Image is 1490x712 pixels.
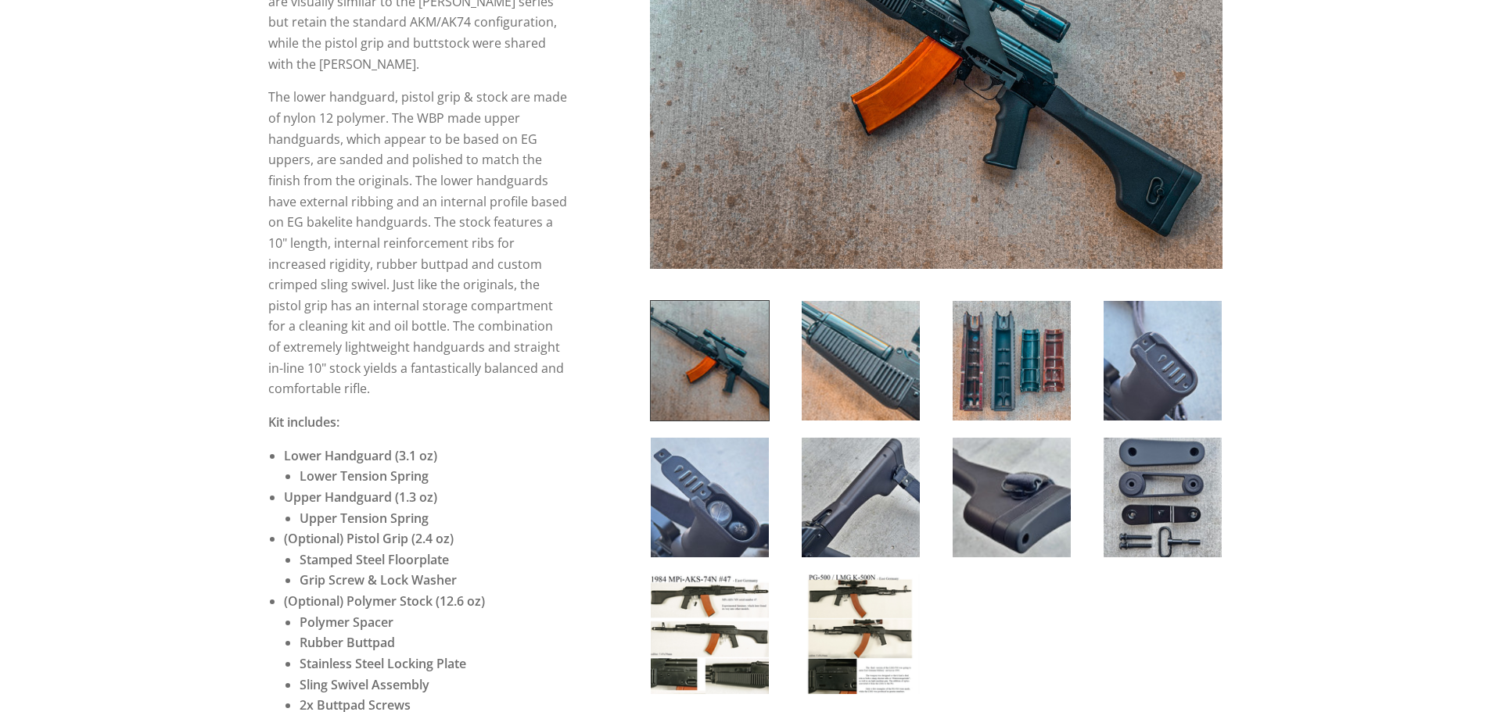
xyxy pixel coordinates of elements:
[300,634,395,651] strong: Rubber Buttpad
[284,447,437,464] strong: Lower Handguard (3.1 oz)
[300,571,457,589] strong: Grip Screw & Lock Washer
[284,530,454,547] strong: (Optional) Pistol Grip (2.4 oz)
[300,655,466,672] strong: Stainless Steel Locking Plate
[268,413,339,431] strong: Kit includes:
[802,574,920,694] img: East German AK-74 Prototype Furniture
[651,301,769,420] img: East German AK-74 Prototype Furniture
[953,301,1071,420] img: East German AK-74 Prototype Furniture
[300,510,429,527] strong: Upper Tension Spring
[802,438,920,557] img: East German AK-74 Prototype Furniture
[802,301,920,420] img: East German AK-74 Prototype Furniture
[300,676,429,693] strong: Sling Swivel Assembly
[651,574,769,694] img: East German AK-74 Prototype Furniture
[953,438,1071,557] img: East German AK-74 Prototype Furniture
[300,614,393,631] strong: Polymer Spacer
[651,438,769,557] img: East German AK-74 Prototype Furniture
[268,87,568,399] p: The lower handguard, pistol grip & stock are made of nylon 12 polymer. The WBP made upper handgua...
[284,488,437,506] strong: Upper Handguard (1.3 oz)
[284,592,485,610] strong: (Optional) Polymer Stock (12.6 oz)
[300,467,429,485] strong: Lower Tension Spring
[1104,438,1222,557] img: East German AK-74 Prototype Furniture
[1104,301,1222,420] img: East German AK-74 Prototype Furniture
[300,551,449,568] strong: Stamped Steel Floorplate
